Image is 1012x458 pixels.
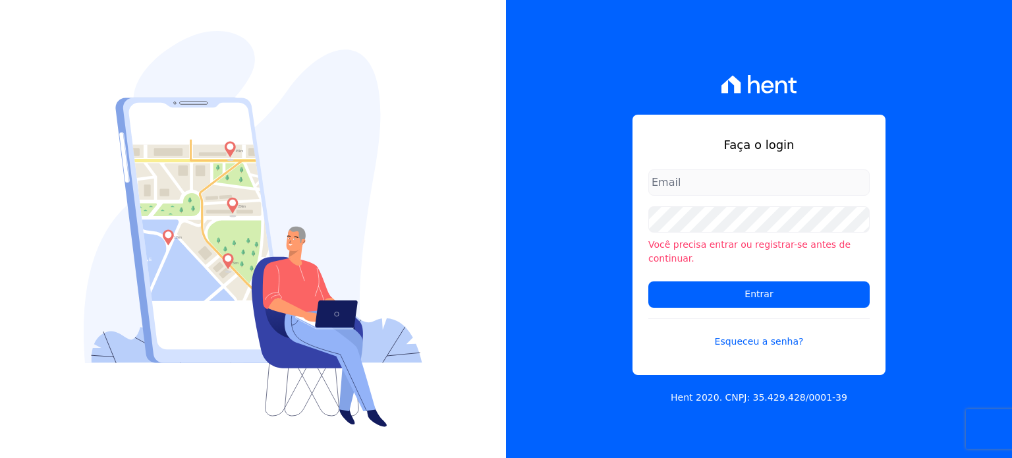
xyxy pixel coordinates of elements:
[648,169,870,196] input: Email
[648,238,870,266] li: Você precisa entrar ou registrar-se antes de continuar.
[648,136,870,154] h1: Faça o login
[671,391,847,405] p: Hent 2020. CNPJ: 35.429.428/0001-39
[648,281,870,308] input: Entrar
[84,31,422,427] img: Login
[648,318,870,349] a: Esqueceu a senha?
